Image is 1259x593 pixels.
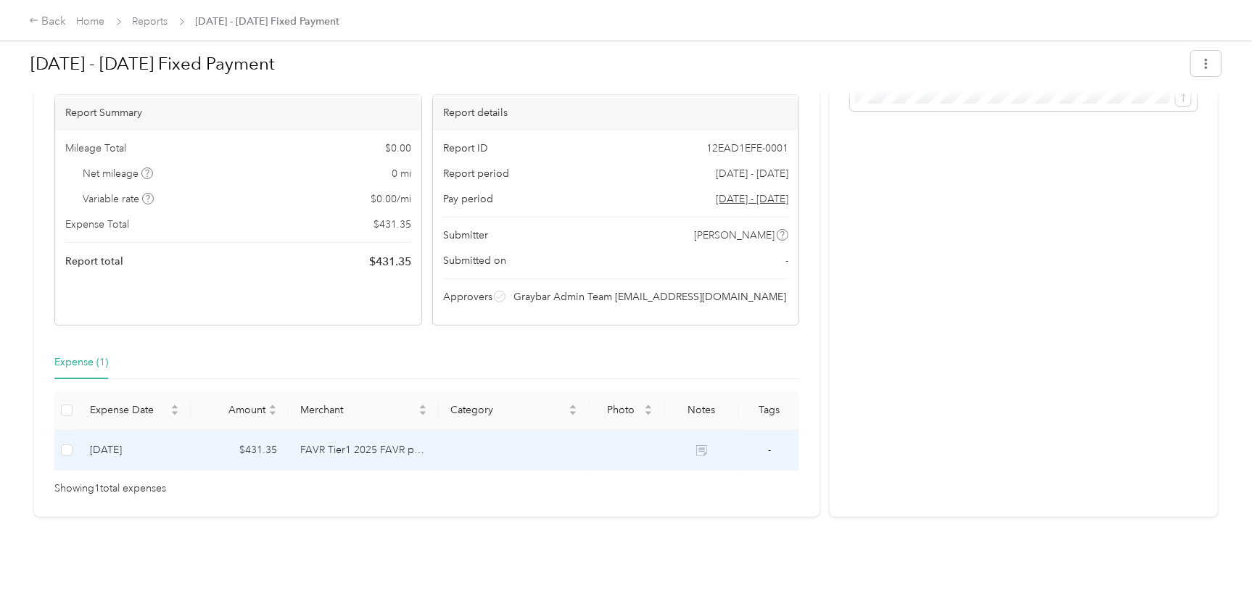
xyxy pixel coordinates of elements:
[513,289,786,304] span: Graybar Admin Team [EMAIL_ADDRESS][DOMAIN_NAME]
[768,444,771,456] span: -
[191,391,289,431] th: Amount
[289,431,439,470] td: FAVR Tier1 2025 FAVR program
[65,141,126,156] span: Mileage Total
[1178,512,1259,593] iframe: Everlance-gr Chat Button Frame
[30,46,1181,81] h1: Sep 1 - 30, 2025 Fixed Payment
[385,141,411,156] span: $ 0.00
[29,13,67,30] div: Back
[443,253,506,268] span: Submitted on
[739,431,799,470] td: -
[65,254,123,269] span: Report total
[664,391,740,431] th: Notes
[706,141,788,156] span: 12EAD1EFE-0001
[170,402,179,411] span: caret-up
[78,431,191,470] td: 10-2-2025
[268,402,277,411] span: caret-up
[133,15,168,28] a: Reports
[569,409,577,418] span: caret-down
[439,391,589,431] th: Category
[191,431,289,470] td: $431.35
[644,402,653,411] span: caret-up
[569,402,577,411] span: caret-up
[371,191,411,207] span: $ 0.00 / mi
[90,404,168,416] span: Expense Date
[443,289,492,304] span: Approvers
[83,191,154,207] span: Variable rate
[739,391,799,431] th: Tags
[268,409,277,418] span: caret-down
[751,404,788,416] div: Tags
[443,191,493,207] span: Pay period
[55,95,421,130] div: Report Summary
[289,391,439,431] th: Merchant
[716,191,788,207] span: Go to pay period
[83,166,154,181] span: Net mileage
[443,228,488,243] span: Submitter
[65,217,129,232] span: Expense Total
[694,228,775,243] span: [PERSON_NAME]
[785,253,788,268] span: -
[450,404,566,416] span: Category
[589,391,664,431] th: Photo
[443,166,509,181] span: Report period
[54,354,108,370] div: Expense (1)
[443,141,488,156] span: Report ID
[418,402,427,411] span: caret-up
[300,404,416,416] span: Merchant
[373,217,411,232] span: $ 431.35
[202,404,265,416] span: Amount
[54,481,166,497] span: Showing 1 total expenses
[369,253,411,270] span: $ 431.35
[418,409,427,418] span: caret-down
[170,409,179,418] span: caret-down
[600,404,641,416] span: Photo
[77,15,105,28] a: Home
[392,166,411,181] span: 0 mi
[433,95,799,130] div: Report details
[196,14,340,29] span: [DATE] - [DATE] Fixed Payment
[716,166,788,181] span: [DATE] - [DATE]
[644,409,653,418] span: caret-down
[78,391,191,431] th: Expense Date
